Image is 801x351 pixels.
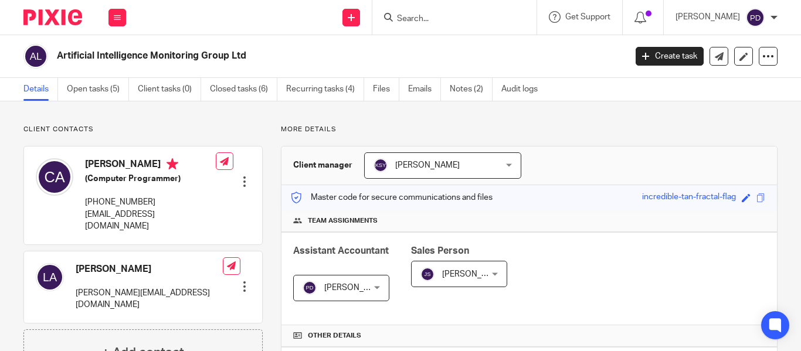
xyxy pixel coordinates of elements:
input: Search [396,14,501,25]
p: [EMAIL_ADDRESS][DOMAIN_NAME] [85,209,216,233]
a: Emails [408,78,441,101]
img: svg%3E [303,281,317,295]
p: More details [281,125,778,134]
img: svg%3E [746,8,765,27]
p: [PERSON_NAME] [676,11,740,23]
p: [PHONE_NUMBER] [85,196,216,208]
span: Team assignments [308,216,378,226]
img: svg%3E [374,158,388,172]
p: Client contacts [23,125,263,134]
span: Other details [308,331,361,340]
span: Sales Person [411,246,469,255]
a: Create task [636,47,704,66]
div: incredible-tan-fractal-flag [642,191,736,205]
span: [PERSON_NAME] [395,161,460,169]
span: Assistant Accountant [293,246,389,255]
a: Notes (2) [450,78,493,101]
a: Closed tasks (6) [210,78,277,101]
h2: Artificial Intelligence Monitoring Group Ltd [57,50,506,62]
h3: Client manager [293,159,352,171]
h5: (Computer Programmer) [85,173,216,185]
p: [PERSON_NAME][EMAIL_ADDRESS][DOMAIN_NAME] [76,287,223,311]
a: Open tasks (5) [67,78,129,101]
span: Get Support [565,13,610,21]
img: svg%3E [23,44,48,69]
img: Pixie [23,9,82,25]
a: Audit logs [501,78,547,101]
a: Files [373,78,399,101]
h4: [PERSON_NAME] [76,263,223,275]
img: svg%3E [36,158,73,196]
i: Primary [167,158,178,170]
a: Client tasks (0) [138,78,201,101]
img: svg%3E [420,267,435,281]
h4: [PERSON_NAME] [85,158,216,173]
span: [PERSON_NAME] [442,270,507,278]
img: svg%3E [36,263,64,291]
p: Master code for secure communications and files [290,192,493,203]
a: Details [23,78,58,101]
a: Recurring tasks (4) [286,78,364,101]
span: [PERSON_NAME] [324,284,389,292]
